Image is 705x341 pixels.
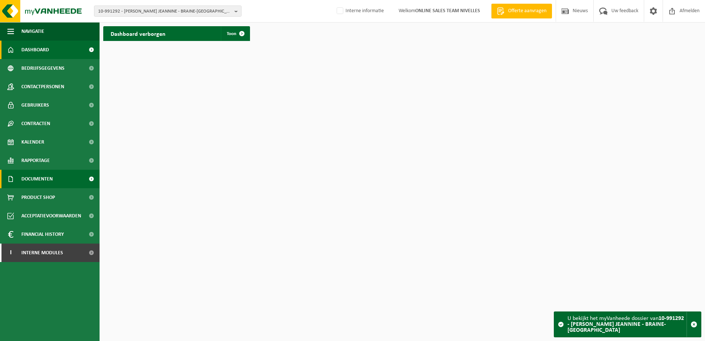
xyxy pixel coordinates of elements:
span: Rapportage [21,151,50,170]
span: Gebruikers [21,96,49,114]
span: Contactpersonen [21,77,64,96]
span: Offerte aanvragen [506,7,548,15]
span: Kalender [21,133,44,151]
span: Product Shop [21,188,55,207]
span: Documenten [21,170,53,188]
span: Toon [227,31,236,36]
span: Dashboard [21,41,49,59]
h2: Dashboard verborgen [103,26,173,41]
a: Offerte aanvragen [491,4,552,18]
button: 10-991292 - [PERSON_NAME] JEANNINE - BRAINE-[GEOGRAPHIC_DATA] [94,6,242,17]
span: Contracten [21,114,50,133]
a: Toon [221,26,249,41]
label: Interne informatie [335,6,384,17]
span: Interne modules [21,244,63,262]
span: Financial History [21,225,64,244]
span: Bedrijfsgegevens [21,59,65,77]
span: 10-991292 - [PERSON_NAME] JEANNINE - BRAINE-[GEOGRAPHIC_DATA] [98,6,232,17]
strong: ONLINE SALES TEAM NIVELLES [415,8,480,14]
span: Acceptatievoorwaarden [21,207,81,225]
div: U bekijkt het myVanheede dossier van [567,312,687,337]
span: Navigatie [21,22,44,41]
strong: 10-991292 - [PERSON_NAME] JEANNINE - BRAINE-[GEOGRAPHIC_DATA] [567,316,684,333]
span: I [7,244,14,262]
